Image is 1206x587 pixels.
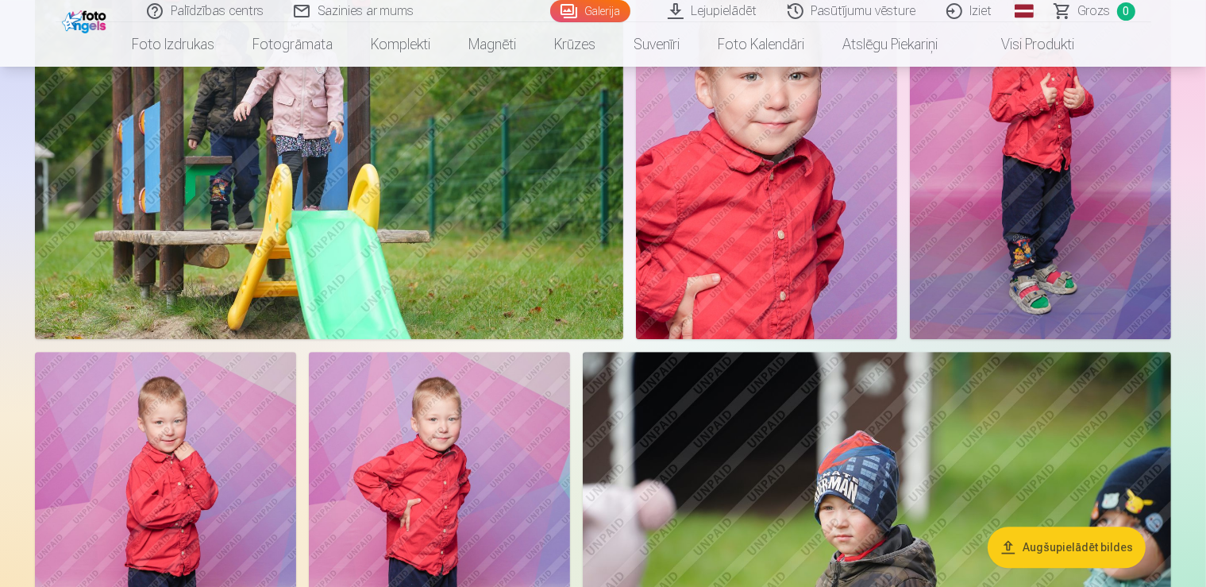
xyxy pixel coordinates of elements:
[1078,2,1111,21] span: Grozs
[233,22,352,67] a: Fotogrāmata
[62,6,110,33] img: /fa1
[352,22,449,67] a: Komplekti
[449,22,535,67] a: Magnēti
[823,22,957,67] a: Atslēgu piekariņi
[988,527,1146,568] button: Augšupielādēt bildes
[535,22,615,67] a: Krūzes
[699,22,823,67] a: Foto kalendāri
[1117,2,1135,21] span: 0
[957,22,1093,67] a: Visi produkti
[615,22,699,67] a: Suvenīri
[113,22,233,67] a: Foto izdrukas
